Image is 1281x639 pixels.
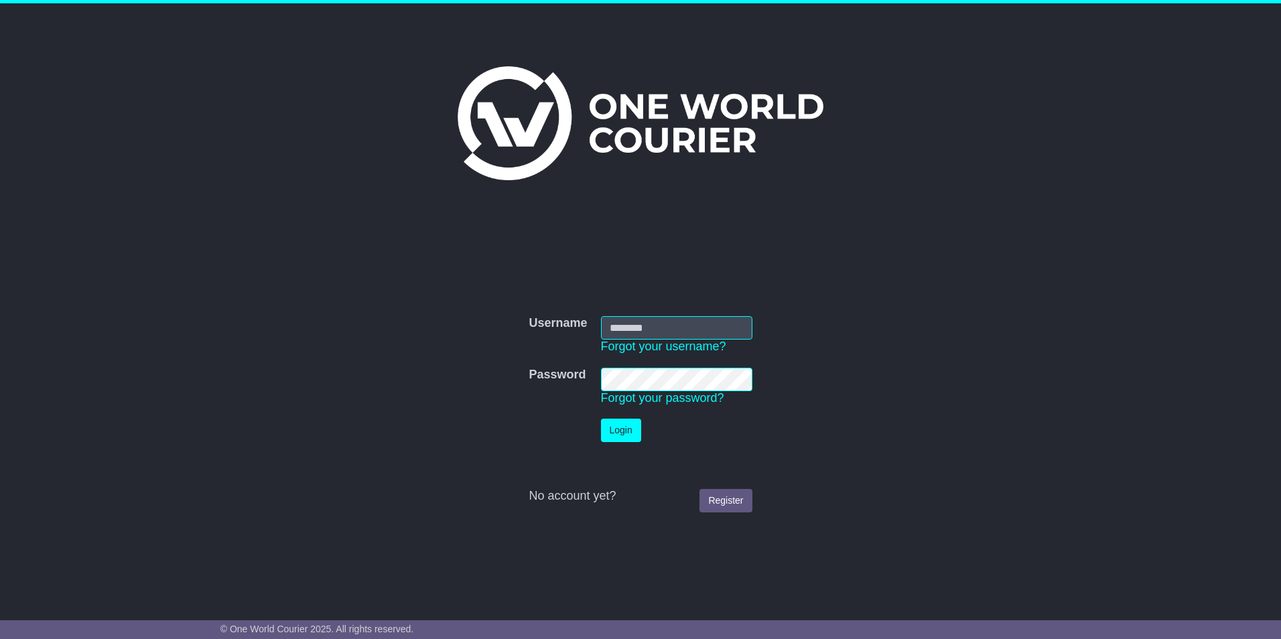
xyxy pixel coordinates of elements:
button: Login [601,419,641,442]
img: One World [458,66,823,180]
span: © One World Courier 2025. All rights reserved. [220,624,414,634]
a: Register [699,489,752,512]
label: Password [529,368,586,382]
div: No account yet? [529,489,752,504]
label: Username [529,316,587,331]
a: Forgot your username? [601,340,726,353]
a: Forgot your password? [601,391,724,405]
